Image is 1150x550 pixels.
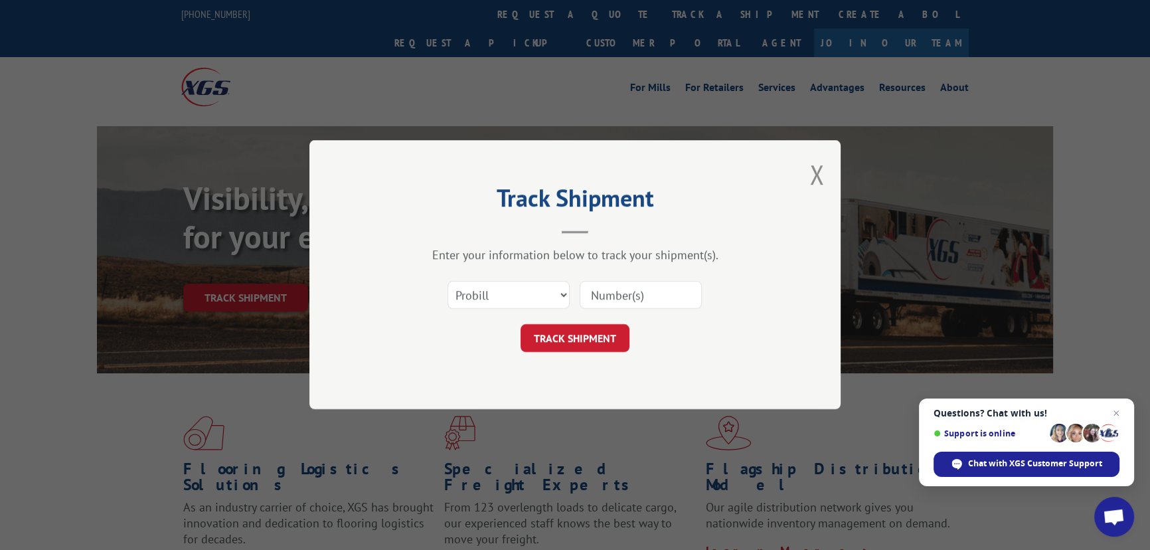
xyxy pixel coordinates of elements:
[1108,405,1124,421] span: Close chat
[376,189,774,214] h2: Track Shipment
[1094,497,1134,537] div: Open chat
[934,452,1119,477] div: Chat with XGS Customer Support
[968,458,1102,470] span: Chat with XGS Customer Support
[521,325,629,353] button: TRACK SHIPMENT
[376,248,774,263] div: Enter your information below to track your shipment(s).
[934,428,1045,438] span: Support is online
[580,282,702,310] input: Number(s)
[809,157,824,192] button: Close modal
[934,408,1119,418] span: Questions? Chat with us!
